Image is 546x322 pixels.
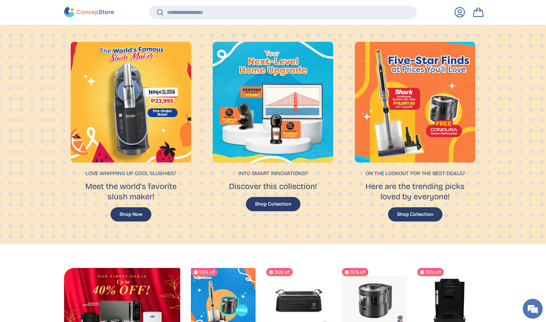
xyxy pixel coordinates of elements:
[266,268,293,276] span: 35% off
[73,181,190,202] p: Meet the world's favorite slush maker!
[348,35,482,230] a: On the lookout for the best deals?Here are the trending picks loved by everyone! Shop Collection
[215,181,332,192] p: Discover this collection!
[342,268,368,276] span: 35% off
[215,169,332,177] p: Into smart innovations?
[246,197,300,211] button: Shop Collection
[111,207,151,222] button: Shop Now
[357,169,474,177] p: On the lookout for the best deals?
[64,7,114,18] img: ConcepStore
[73,169,190,177] p: Love whipping up cool slushies?
[388,207,442,222] button: Shop Collection
[206,35,340,230] a: Into smart innovations?Discover this collection! Shop Collection
[64,35,198,230] a: Love whipping up cool slushies?Meet the world's favorite slush maker! Shop Now
[417,268,444,276] span: 35% off
[357,181,474,202] p: Here are the trending picks loved by everyone!
[191,268,218,276] span: 50% off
